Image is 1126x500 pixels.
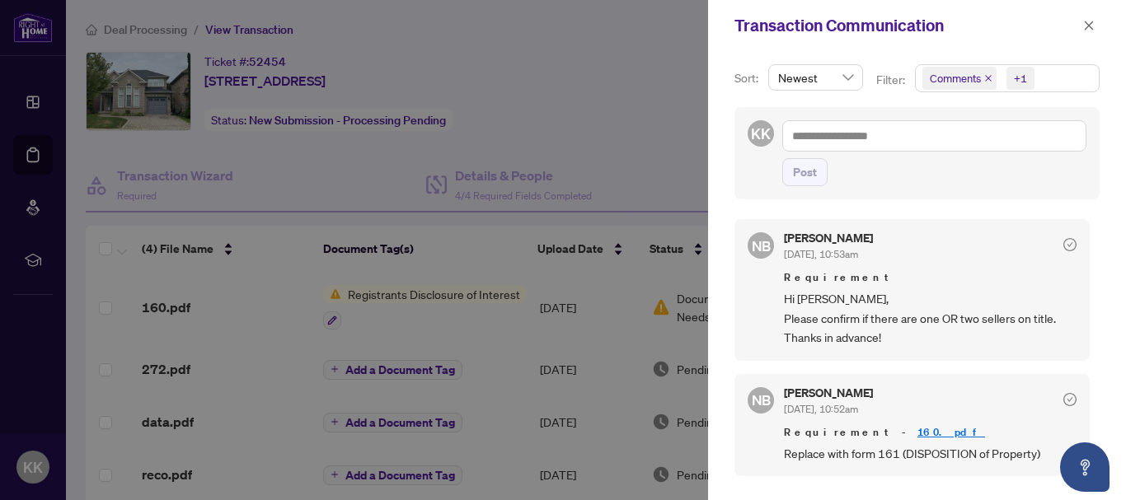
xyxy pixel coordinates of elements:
[784,403,858,415] span: [DATE], 10:52am
[784,232,873,244] h5: [PERSON_NAME]
[751,122,771,145] span: KK
[930,70,981,86] span: Comments
[1014,70,1027,86] div: +1
[984,74,992,82] span: close
[1083,20,1095,31] span: close
[784,289,1077,347] span: Hi [PERSON_NAME], Please confirm if there are one OR two sellers on title. Thanks in advance!
[876,71,908,89] p: Filter:
[784,248,858,260] span: [DATE], 10:53am
[917,425,985,439] a: 160.pdf
[1060,442,1110,492] button: Open asap
[751,235,771,257] span: NB
[784,387,873,399] h5: [PERSON_NAME]
[1063,393,1077,406] span: check-circle
[784,444,1077,463] span: Replace with form 161 (DISPOSITION of Property)
[782,158,828,186] button: Post
[1063,238,1077,251] span: check-circle
[734,13,1078,38] div: Transaction Communication
[784,269,1077,286] span: Requirement
[922,67,997,90] span: Comments
[751,389,771,411] span: NB
[734,69,762,87] p: Sort:
[778,65,853,90] span: Newest
[784,424,1077,441] span: Requirement -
